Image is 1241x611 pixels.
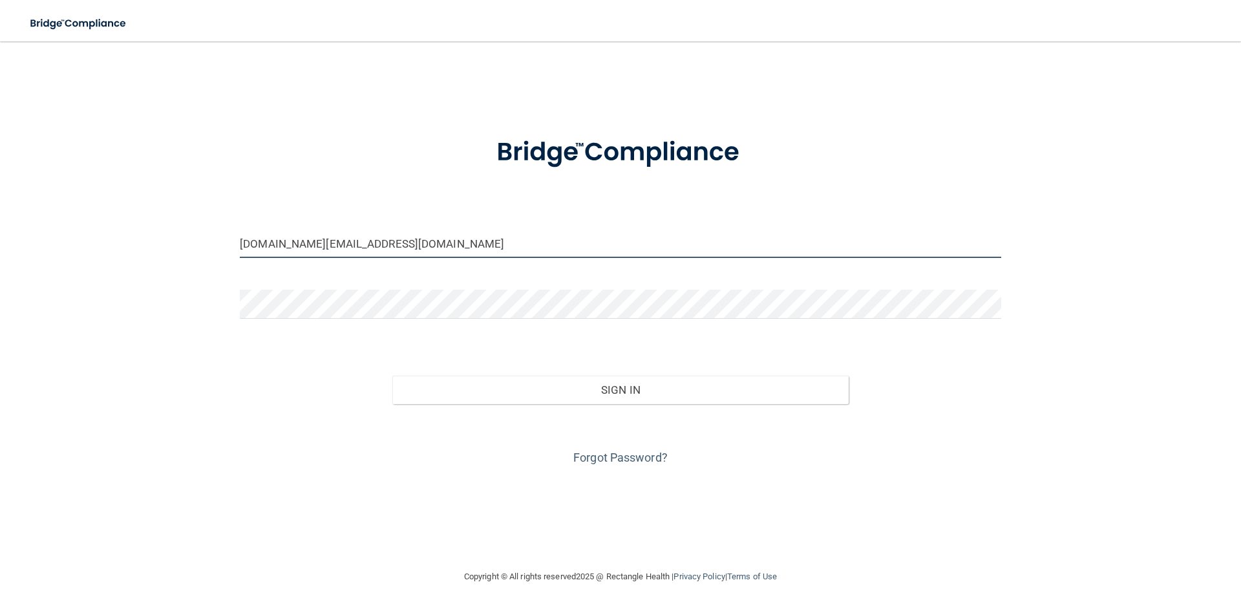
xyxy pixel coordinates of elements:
[240,229,1001,258] input: Email
[674,572,725,581] a: Privacy Policy
[470,119,771,186] img: bridge_compliance_login_screen.278c3ca4.svg
[19,10,138,37] img: bridge_compliance_login_screen.278c3ca4.svg
[727,572,777,581] a: Terms of Use
[573,451,668,464] a: Forgot Password?
[385,556,856,597] div: Copyright © All rights reserved 2025 @ Rectangle Health | |
[392,376,849,404] button: Sign In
